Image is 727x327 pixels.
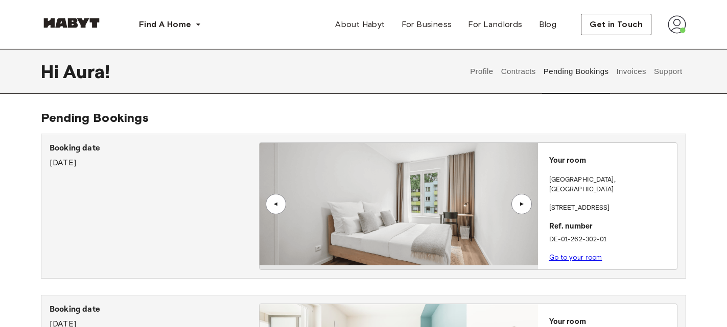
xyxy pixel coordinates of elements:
[63,61,110,82] span: Aura !
[549,175,673,195] p: [GEOGRAPHIC_DATA] , [GEOGRAPHIC_DATA]
[668,15,686,34] img: avatar
[50,142,259,169] div: [DATE]
[539,18,557,31] span: Blog
[466,49,686,94] div: user profile tabs
[260,143,538,265] img: Image of the room
[335,18,385,31] span: About Habyt
[139,18,191,31] span: Find A Home
[549,203,673,213] p: [STREET_ADDRESS]
[41,61,63,82] span: Hi
[50,142,259,155] p: Booking date
[41,110,149,125] span: Pending Bookings
[50,304,259,316] p: Booking date
[469,49,495,94] button: Profile
[549,235,673,245] p: DE-01-262-302-01
[460,14,530,35] a: For Landlords
[615,49,647,94] button: Invoices
[393,14,460,35] a: For Business
[402,18,452,31] span: For Business
[549,221,673,233] p: Ref. number
[327,14,393,35] a: About Habyt
[131,14,209,35] button: Find A Home
[549,254,602,261] a: Go to your room
[542,49,610,94] button: Pending Bookings
[652,49,684,94] button: Support
[590,18,643,31] span: Get in Touch
[549,155,673,167] p: Your room
[517,201,527,207] div: ▲
[581,14,651,35] button: Get in Touch
[468,18,522,31] span: For Landlords
[271,201,281,207] div: ▲
[41,18,102,28] img: Habyt
[531,14,565,35] a: Blog
[500,49,537,94] button: Contracts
